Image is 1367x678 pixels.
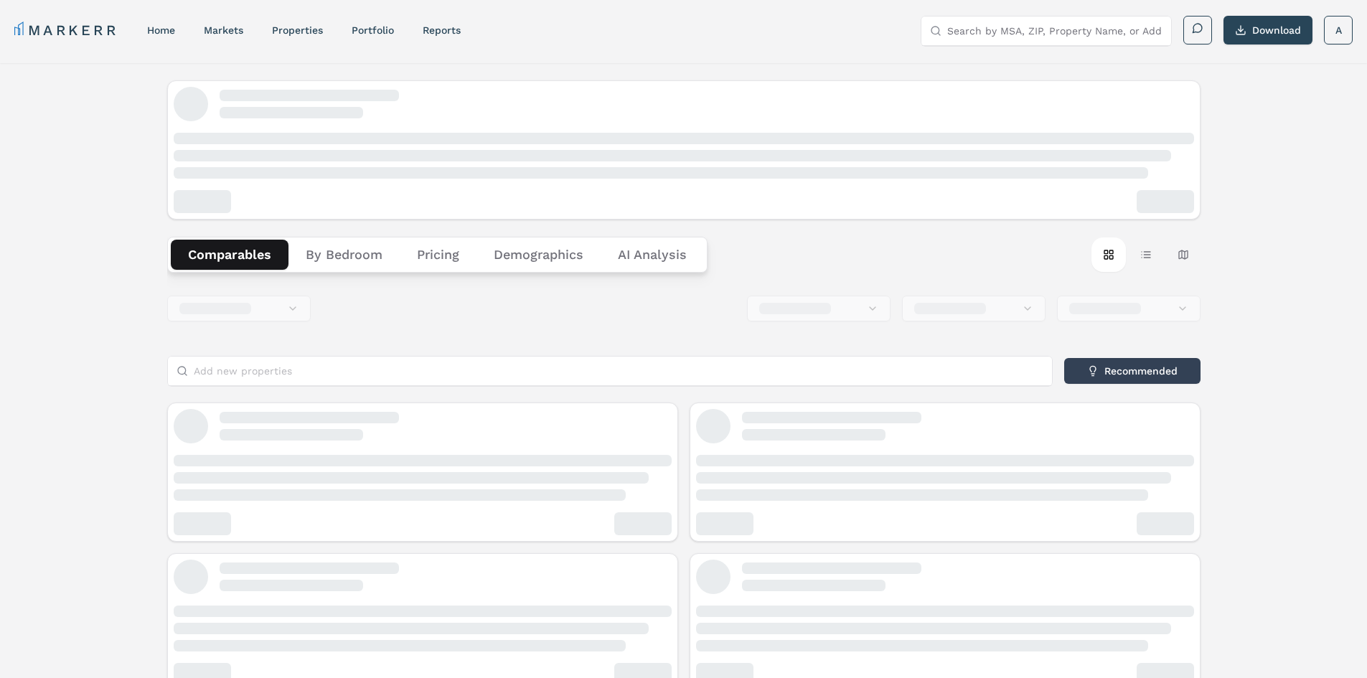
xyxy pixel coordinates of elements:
[171,240,288,270] button: Comparables
[1064,358,1201,384] button: Recommended
[204,24,243,36] a: markets
[272,24,323,36] a: properties
[1223,16,1312,44] button: Download
[14,20,118,40] a: MARKERR
[423,24,461,36] a: reports
[400,240,476,270] button: Pricing
[947,17,1162,45] input: Search by MSA, ZIP, Property Name, or Address
[194,357,1043,385] input: Add new properties
[1324,16,1353,44] button: A
[288,240,400,270] button: By Bedroom
[601,240,704,270] button: AI Analysis
[476,240,601,270] button: Demographics
[147,24,175,36] a: home
[1335,23,1342,37] span: A
[352,24,394,36] a: Portfolio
